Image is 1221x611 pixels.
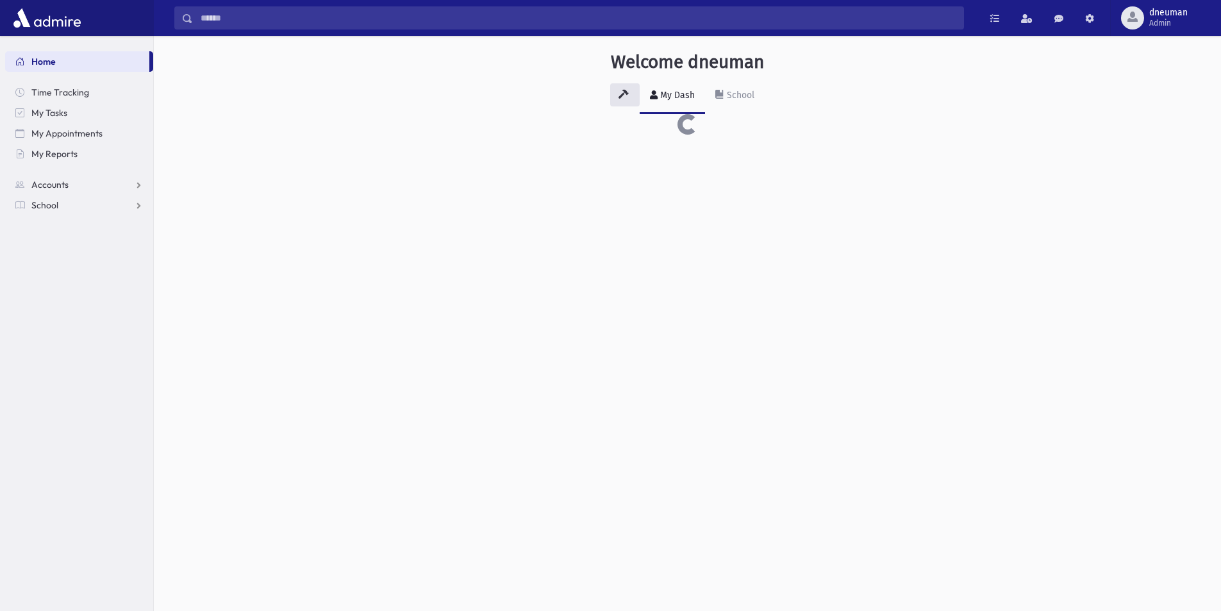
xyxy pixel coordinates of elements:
span: Admin [1149,18,1188,28]
span: School [31,199,58,211]
span: Home [31,56,56,67]
a: School [705,78,765,114]
a: Home [5,51,149,72]
div: School [724,90,754,101]
a: My Tasks [5,103,153,123]
span: Accounts [31,179,69,190]
a: My Appointments [5,123,153,144]
a: My Dash [640,78,705,114]
a: School [5,195,153,215]
a: Time Tracking [5,82,153,103]
a: Accounts [5,174,153,195]
span: My Appointments [31,128,103,139]
span: dneuman [1149,8,1188,18]
h3: Welcome dneuman [611,51,764,73]
img: AdmirePro [10,5,84,31]
a: My Reports [5,144,153,164]
input: Search [193,6,963,29]
span: My Tasks [31,107,67,119]
span: My Reports [31,148,78,160]
div: My Dash [658,90,695,101]
span: Time Tracking [31,87,89,98]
